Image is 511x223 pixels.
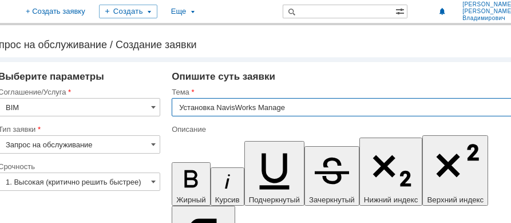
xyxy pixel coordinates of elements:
span: Опишите суть заявки [172,71,275,82]
span: Расширенный поиск [395,5,407,16]
span: Жирный [176,195,206,204]
span: Подчеркнутый [249,195,300,204]
button: Жирный [172,162,211,206]
span: Для проверки коллизий по проекту УКЛ_33770 (письмо от [PERSON_NAME]) прошу установить [5,5,159,32]
div: Создать [99,5,157,18]
span: Курсив [215,195,240,204]
button: Подчеркнутый [244,141,304,206]
button: Курсив [211,167,244,206]
button: Нижний индекс [359,138,423,206]
span: Зачеркнутый [309,195,355,204]
button: Зачеркнутый [304,146,359,206]
span: Нижний индекс [364,195,418,204]
button: Верхний индекс [422,135,488,206]
span: Верхний индекс [427,195,484,204]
